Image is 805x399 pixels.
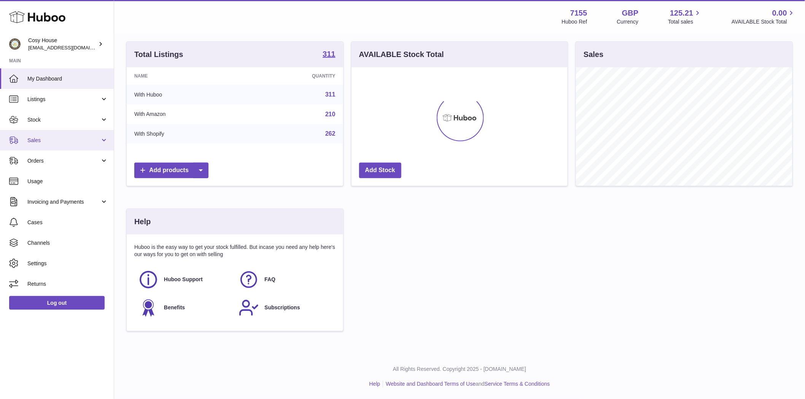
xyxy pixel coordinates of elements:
[323,50,335,59] a: 311
[325,130,336,137] a: 262
[27,178,108,185] span: Usage
[120,366,799,373] p: All Rights Reserved. Copyright 2025 - [DOMAIN_NAME]
[617,18,639,25] div: Currency
[27,96,100,103] span: Listings
[323,50,335,58] strong: 311
[622,8,638,18] strong: GBP
[732,18,796,25] span: AVAILABLE Stock Total
[732,8,796,25] a: 0.00 AVAILABLE Stock Total
[27,280,108,288] span: Returns
[369,381,380,387] a: Help
[127,85,245,104] td: With Huboo
[134,244,336,258] p: Huboo is the easy way to get your stock fulfilled. But incase you need any help here's our ways f...
[239,298,331,318] a: Subscriptions
[27,157,100,165] span: Orders
[127,124,245,144] td: With Shopify
[9,38,21,50] img: internalAdmin-7155@internal.huboo.com
[383,380,550,388] li: and
[570,8,587,18] strong: 7155
[264,304,300,311] span: Subscriptions
[27,116,100,123] span: Stock
[27,75,108,82] span: My Dashboard
[138,269,231,290] a: Huboo Support
[386,381,476,387] a: Website and Dashboard Terms of Use
[562,18,587,25] div: Huboo Ref
[164,304,185,311] span: Benefits
[668,8,702,25] a: 125.21 Total sales
[9,296,105,310] a: Log out
[584,49,603,60] h3: Sales
[245,67,343,85] th: Quantity
[134,217,151,227] h3: Help
[134,163,208,178] a: Add products
[359,163,401,178] a: Add Stock
[772,8,787,18] span: 0.00
[28,44,112,51] span: [EMAIL_ADDRESS][DOMAIN_NAME]
[127,104,245,124] td: With Amazon
[485,381,550,387] a: Service Terms & Conditions
[264,276,275,283] span: FAQ
[668,18,702,25] span: Total sales
[325,111,336,117] a: 210
[164,276,203,283] span: Huboo Support
[27,239,108,247] span: Channels
[27,260,108,267] span: Settings
[134,49,183,60] h3: Total Listings
[325,91,336,98] a: 311
[239,269,331,290] a: FAQ
[359,49,444,60] h3: AVAILABLE Stock Total
[28,37,97,51] div: Cosy House
[138,298,231,318] a: Benefits
[27,137,100,144] span: Sales
[670,8,693,18] span: 125.21
[127,67,245,85] th: Name
[27,198,100,206] span: Invoicing and Payments
[27,219,108,226] span: Cases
